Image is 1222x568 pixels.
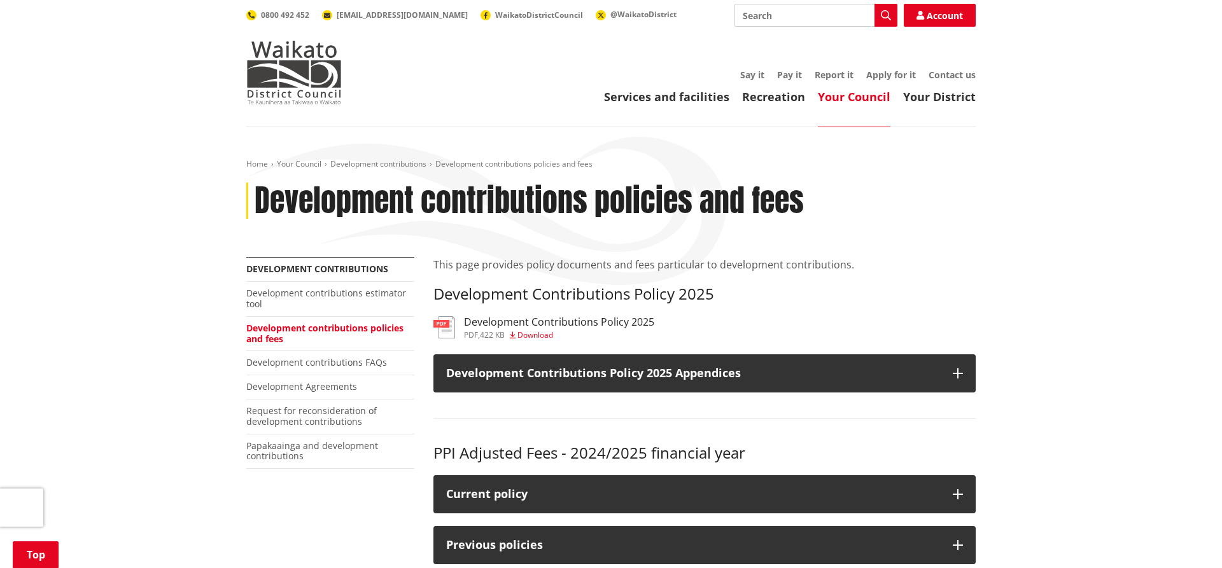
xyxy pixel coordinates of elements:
[446,539,940,551] div: Previous policies
[277,158,321,169] a: Your Council
[246,380,357,392] a: Development Agreements
[246,41,342,104] img: Waikato District Council - Te Kaunihera aa Takiwaa o Waikato
[1163,515,1209,560] iframe: Messenger Launcher
[866,69,916,81] a: Apply for it
[433,475,976,513] button: Current policy
[433,257,976,272] p: This page provides policy documents and fees particular to development contributions.
[246,263,388,275] a: Development contributions
[903,89,976,104] a: Your District
[261,10,309,20] span: 0800 492 452
[480,329,505,340] span: 422 KB
[246,322,404,345] a: Development contributions policies and fees
[246,10,309,20] a: 0800 492 452
[337,10,468,20] span: [EMAIL_ADDRESS][DOMAIN_NAME]
[464,329,478,340] span: pdf
[246,356,387,368] a: Development contributions FAQs
[13,541,59,568] a: Top
[322,10,468,20] a: [EMAIL_ADDRESS][DOMAIN_NAME]
[446,367,940,380] h3: Development Contributions Policy 2025 Appendices
[246,159,976,170] nav: breadcrumb
[610,9,677,20] span: @WaikatoDistrict
[464,331,654,339] div: ,
[330,158,426,169] a: Development contributions
[904,4,976,27] a: Account
[435,158,593,169] span: Development contributions policies and fees
[446,488,940,501] div: Current policy
[246,405,377,427] a: Request for reconsideration of development contributions
[433,316,455,338] img: document-pdf.svg
[815,69,853,81] a: Report it
[481,10,583,20] a: WaikatoDistrictCouncil
[495,10,583,20] span: WaikatoDistrictCouncil
[818,89,890,104] a: Your Council
[517,329,553,340] span: Download
[734,4,897,27] input: Search input
[433,354,976,392] button: Development Contributions Policy 2025 Appendices
[433,526,976,564] button: Previous policies
[433,316,654,339] a: Development Contributions Policy 2025 pdf,422 KB Download
[433,285,976,303] h3: Development Contributions Policy 2025
[777,69,802,81] a: Pay it
[433,444,976,462] h3: PPI Adjusted Fees - 2024/2025 financial year
[740,69,764,81] a: Say it
[604,89,729,104] a: Services and facilities
[246,440,378,462] a: Papakaainga and development contributions
[596,9,677,20] a: @WaikatoDistrict
[929,69,976,81] a: Contact us
[742,89,805,104] a: Recreation
[464,316,654,328] h3: Development Contributions Policy 2025
[246,158,268,169] a: Home
[246,287,406,310] a: Development contributions estimator tool
[255,183,804,219] h1: Development contributions policies and fees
